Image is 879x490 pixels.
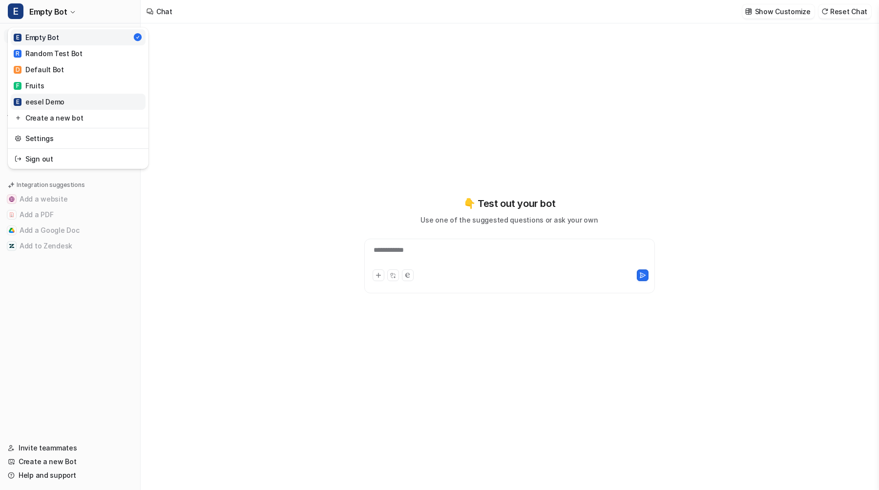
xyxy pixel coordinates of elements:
[14,32,59,42] div: Empty Bot
[14,97,64,107] div: eesel Demo
[11,130,146,146] a: Settings
[15,154,21,164] img: reset
[14,50,21,58] span: R
[8,27,148,169] div: EEmpty Bot
[14,48,83,59] div: Random Test Bot
[29,5,67,19] span: Empty Bot
[8,3,23,19] span: E
[14,34,21,41] span: E
[14,64,64,75] div: Default Bot
[14,82,21,90] span: F
[14,81,44,91] div: Fruits
[14,66,21,74] span: D
[11,110,146,126] a: Create a new bot
[15,133,21,143] img: reset
[11,151,146,167] a: Sign out
[14,98,21,106] span: E
[15,113,21,123] img: reset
